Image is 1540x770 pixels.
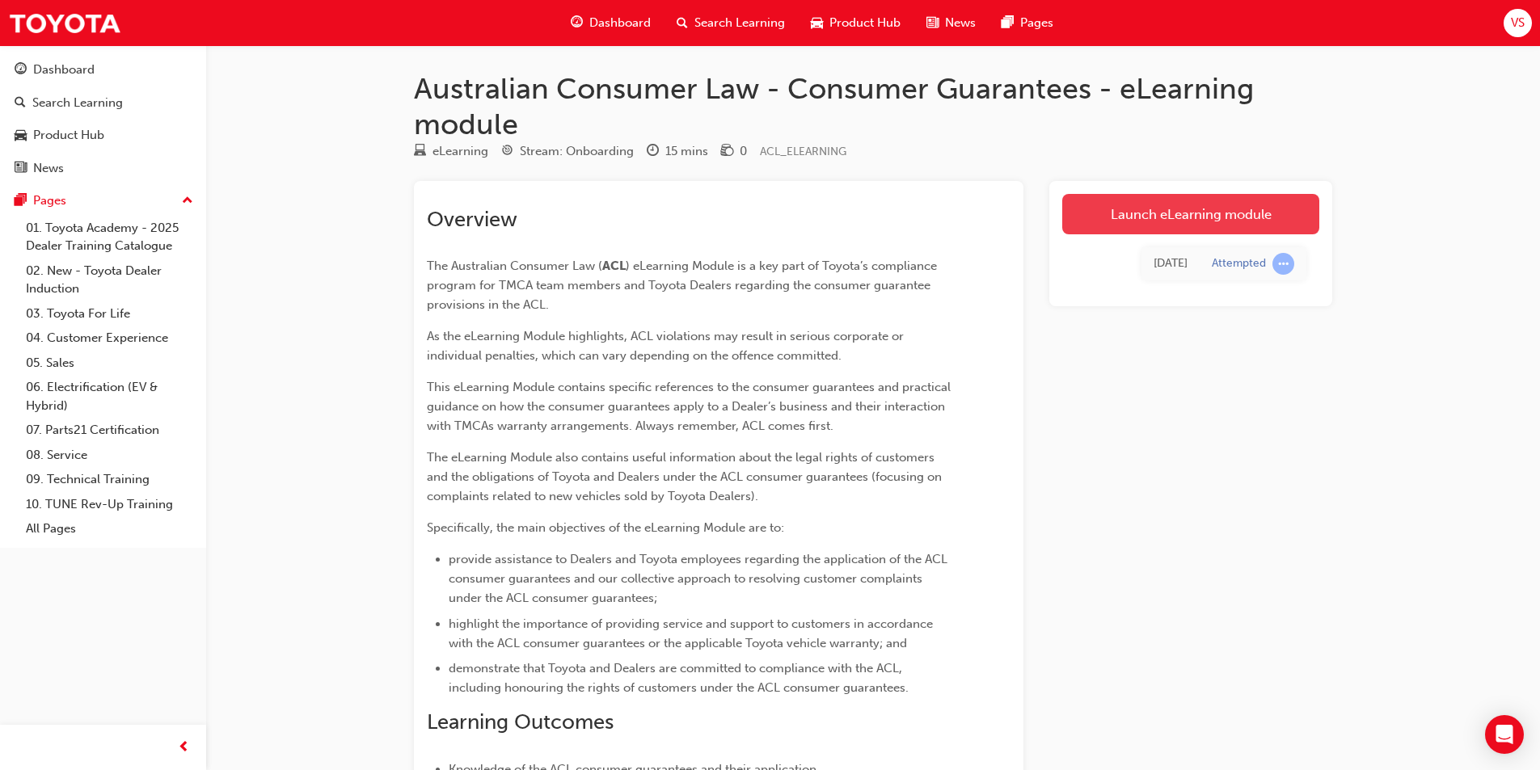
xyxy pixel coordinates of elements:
[1511,14,1525,32] span: VS
[1212,256,1266,271] div: Attempted
[19,443,200,468] a: 08. Service
[19,216,200,259] a: 01. Toyota Academy - 2025 Dealer Training Catalogue
[829,14,901,32] span: Product Hub
[15,63,27,78] span: guage-icon
[427,207,517,232] span: Overview
[721,141,747,162] div: Price
[182,191,193,212] span: up-icon
[19,467,200,492] a: 09. Technical Training
[449,661,909,695] span: demonstrate that Toyota and Dealers are committed to compliance with the ACL, including honouring...
[1154,255,1188,273] div: Sat Aug 16 2025 08:30:06 GMT+1000 (Australian Eastern Standard Time)
[15,194,27,208] span: pages-icon
[665,142,708,161] div: 15 mins
[19,375,200,418] a: 06. Electrification (EV & Hybrid)
[15,96,26,111] span: search-icon
[501,145,513,159] span: target-icon
[811,13,823,33] span: car-icon
[427,709,614,734] span: Learning Outcomes
[19,351,200,376] a: 05. Sales
[989,6,1066,40] a: pages-iconPages
[414,141,488,162] div: Type
[1485,715,1524,754] div: Open Intercom Messenger
[414,71,1332,141] h1: Australian Consumer Law - Consumer Guarantees - eLearning module
[414,145,426,159] span: learningResourceType_ELEARNING-icon
[520,142,634,161] div: Stream: Onboarding
[33,191,66,210] div: Pages
[427,450,945,503] span: The eLearning Module also contains useful information about the legal rights of customers and the...
[740,142,747,161] div: 0
[589,14,651,32] span: Dashboard
[926,13,939,33] span: news-icon
[602,259,626,273] span: ACL
[427,380,954,433] span: This eLearning Module contains specific references to the consumer guarantees and practical guida...
[15,162,27,176] span: news-icon
[449,616,936,650] span: highlight the importance of providing service and support to customers in accordance with the ACL...
[913,6,989,40] a: news-iconNews
[558,6,664,40] a: guage-iconDashboard
[19,492,200,517] a: 10. TUNE Rev-Up Training
[6,55,200,85] a: Dashboard
[19,418,200,443] a: 07. Parts21 Certification
[33,126,104,145] div: Product Hub
[1504,9,1532,37] button: VS
[32,94,123,112] div: Search Learning
[1002,13,1014,33] span: pages-icon
[677,13,688,33] span: search-icon
[432,142,488,161] div: eLearning
[427,329,907,363] span: As the eLearning Module highlights, ACL violations may result in serious corporate or individual ...
[945,14,976,32] span: News
[1020,14,1053,32] span: Pages
[427,520,784,535] span: Specifically, the main objectives of the eLearning Module are to:
[449,552,951,605] span: provide assistance to Dealers and Toyota employees regarding the application of the ACL consumer ...
[6,186,200,216] button: Pages
[19,301,200,326] a: 03. Toyota For Life
[33,61,95,79] div: Dashboard
[8,5,121,41] img: Trak
[798,6,913,40] a: car-iconProduct Hub
[501,141,634,162] div: Stream
[6,120,200,150] a: Product Hub
[571,13,583,33] span: guage-icon
[721,145,733,159] span: money-icon
[1062,194,1319,234] a: Launch eLearning module
[427,259,940,312] span: ) eLearning Module is a key part of Toyota’s compliance program for TMCA team members and Toyota ...
[19,516,200,541] a: All Pages
[664,6,798,40] a: search-iconSearch Learning
[6,52,200,186] button: DashboardSearch LearningProduct HubNews
[33,159,64,178] div: News
[6,154,200,183] a: News
[647,141,708,162] div: Duration
[178,738,190,758] span: prev-icon
[760,145,846,158] span: Learning resource code
[694,14,785,32] span: Search Learning
[1272,253,1294,275] span: learningRecordVerb_ATTEMPT-icon
[19,259,200,301] a: 02. New - Toyota Dealer Induction
[6,88,200,118] a: Search Learning
[15,128,27,143] span: car-icon
[427,259,602,273] span: The Australian Consumer Law (
[19,326,200,351] a: 04. Customer Experience
[647,145,659,159] span: clock-icon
